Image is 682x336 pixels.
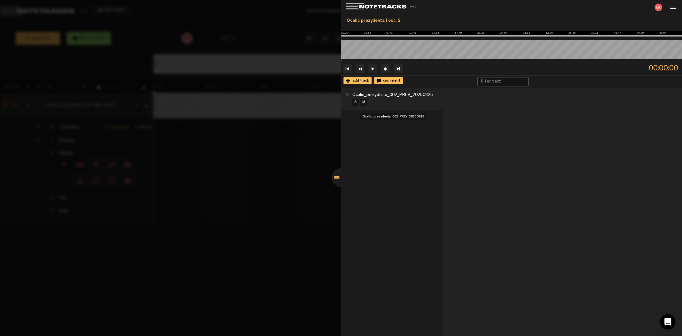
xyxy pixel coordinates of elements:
[655,4,662,11] img: letters
[353,93,433,97] span: Ocalic_prezydenta_002_PREV_20250825
[649,62,682,75] span: 00:00:00
[363,115,424,118] span: Ocalic_prezydenta_002_PREV_20250825
[478,77,522,86] input: filter text
[344,77,372,84] div: add track
[351,79,369,83] span: add track
[352,99,359,106] a: S
[381,79,401,83] span: comment
[346,3,423,11] img: logo_white.svg
[660,314,676,330] div: Open Intercom Messenger
[360,99,367,106] a: M
[374,77,403,84] div: comment
[344,15,680,27] div: Ocalić prezydenta | odc. 2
